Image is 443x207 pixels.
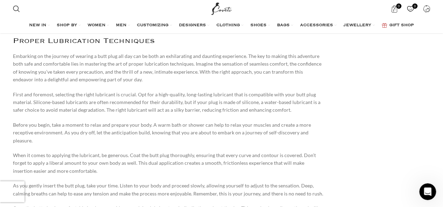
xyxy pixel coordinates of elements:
img: GiftBag [382,23,387,28]
a: Search [9,2,23,16]
h2: Proper Lubrication Techniques [13,37,324,45]
span: 0 [412,3,417,9]
iframe: Intercom live chat [419,183,436,200]
a: 0 [403,2,418,16]
p: First and foremost, selecting the right lubricant is crucial. Opt for a high-quality, long-lastin... [13,91,324,114]
span: CLOTHING [216,23,240,28]
p: Embarking on the journey of wearing a butt plug all day can be both an exhilarating and daunting ... [13,52,324,84]
span: JEWELLERY [344,23,371,28]
a: ACCESSORIES [300,19,337,32]
div: My Wishlist [403,2,418,16]
p: Before you begin, take a moment to relax and prepare your body. A warm bath or shower can help to... [13,121,324,145]
span: SHOP BY [57,23,77,28]
span: NEW IN [29,23,46,28]
span: BAGS [277,23,290,28]
a: CLOTHING [216,19,243,32]
a: CUSTOMIZING [137,19,172,32]
a: NEW IN [29,19,50,32]
a: GIFT SHOP [382,19,414,32]
a: MEN [116,19,130,32]
span: CUSTOMIZING [137,23,168,28]
div: Main navigation [9,19,434,32]
p: When it comes to applying the lubricant, be generous. Coat the butt plug thoroughly, ensuring tha... [13,151,324,175]
a: SHOES [250,19,270,32]
a: JEWELLERY [344,19,375,32]
span: WOMEN [88,23,105,28]
p: As you gently insert the butt plug, take your time. Listen to your body and proceed slowly, allow... [13,182,324,198]
a: Site logo [210,5,233,11]
span: SHOES [250,23,267,28]
a: WOMEN [88,19,109,32]
span: DESIGNERS [179,23,206,28]
span: 0 [396,3,401,9]
a: DESIGNERS [179,19,209,32]
a: BAGS [277,19,293,32]
span: GIFT SHOP [389,23,414,28]
span: MEN [116,23,126,28]
a: 0 [387,2,402,16]
a: SHOP BY [57,19,81,32]
span: ACCESSORIES [300,23,333,28]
